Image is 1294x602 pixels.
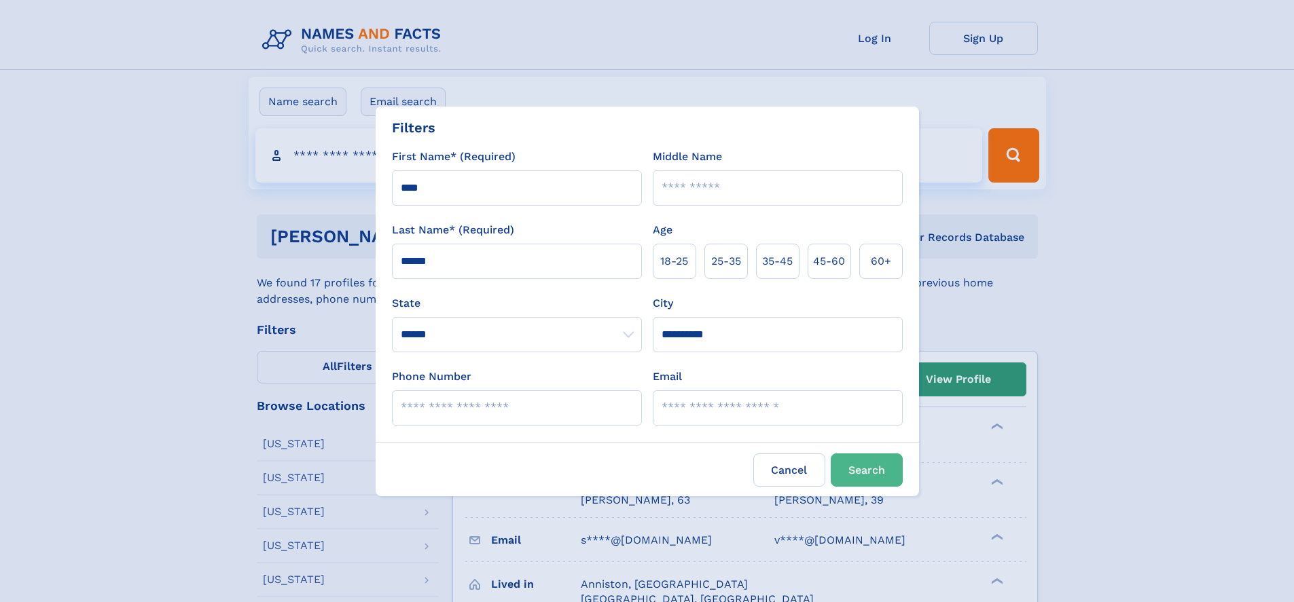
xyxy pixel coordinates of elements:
label: Age [653,222,672,238]
span: 25‑35 [711,253,741,269]
label: State [392,295,642,312]
label: Email [653,369,682,385]
div: Filters [392,117,435,138]
span: 45‑60 [813,253,845,269]
label: Last Name* (Required) [392,222,514,238]
span: 18‑25 [660,253,688,269]
label: Cancel [753,453,825,487]
label: Phone Number [392,369,471,385]
span: 35‑45 [762,253,793,269]
label: First Name* (Required) [392,149,516,165]
button: Search [831,453,903,487]
label: City [653,295,673,312]
span: 60+ [871,253,891,269]
label: Middle Name [653,149,722,165]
